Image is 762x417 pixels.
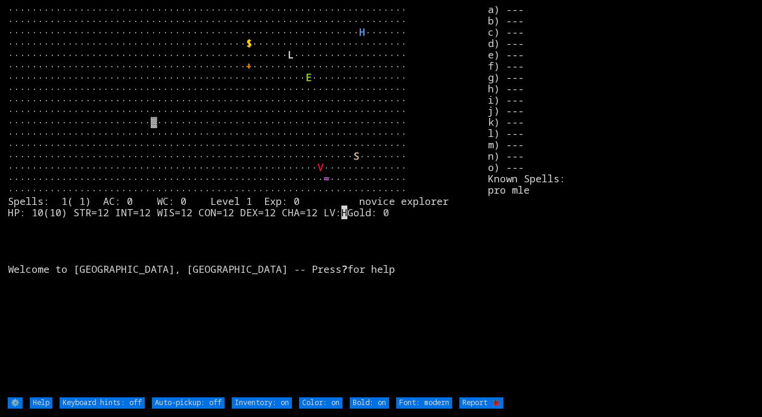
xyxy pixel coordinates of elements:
[152,397,225,409] input: Auto-pickup: off
[353,149,359,163] font: S
[232,397,292,409] input: Inventory: on
[396,397,452,409] input: Font: modern
[8,4,488,396] larn: ··································································· ·····························...
[299,397,343,409] input: Color: on
[288,48,294,61] font: L
[318,160,324,174] font: V
[341,262,347,276] b: ?
[350,397,389,409] input: Bold: on
[60,397,145,409] input: Keyboard hints: off
[459,397,503,409] input: Report 🐞
[306,70,312,84] font: E
[488,4,755,396] stats: a) --- b) --- c) --- d) --- e) --- f) --- g) --- h) --- i) --- j) --- k) --- l) --- m) --- n) ---...
[8,397,23,409] input: ⚙️
[324,172,329,185] font: =
[359,25,365,39] font: H
[341,206,347,219] mark: H
[246,36,252,50] font: $
[246,59,252,73] font: +
[30,397,52,409] input: Help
